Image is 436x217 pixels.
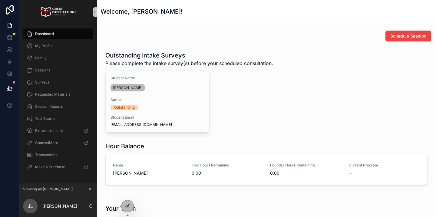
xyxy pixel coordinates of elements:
span: Surveys [35,80,49,85]
button: Schedule Session [385,31,431,41]
a: Family [23,53,93,64]
span: Dashboard [35,31,54,36]
span: Viewing as [PERSON_NAME] [23,187,73,192]
span: 0.00 [192,170,263,176]
span: Sessions [35,68,50,73]
a: Make a Purchase [23,162,93,173]
a: Session Reports [23,101,93,112]
h1: Your Team [105,204,136,213]
span: Family [35,56,47,61]
a: Extracurriculars [23,125,93,136]
span: Name [113,163,184,168]
div: scrollable content [19,24,97,180]
span: Extracurriculars [35,128,63,133]
span: Student Email [111,115,204,120]
img: App logo [40,7,76,17]
span: Requested Materials [35,92,70,97]
span: CounselMore [35,140,58,145]
a: Dashboard [23,28,93,39]
h1: Welcome, [PERSON_NAME]! [101,7,183,16]
span: 0.00 [270,170,342,176]
a: CounselMore [23,137,93,148]
span: [PERSON_NAME] [113,85,142,90]
a: [PERSON_NAME] [111,84,145,91]
a: Requested Materials [23,89,93,100]
span: Founder Hours Remaining [270,163,342,168]
span: Flex Hours Remaining [192,163,263,168]
span: Session Reports [35,104,63,109]
span: Current Program [349,163,420,168]
span: [EMAIL_ADDRESS][DOMAIN_NAME] [111,122,204,127]
p: [PERSON_NAME] [42,203,77,209]
span: Please complete the intake survey(s) before your scheduled consultation. [105,60,273,67]
a: Transactions [23,150,93,160]
span: Student Name [111,76,204,81]
span: Test Scores [35,116,55,121]
span: My Profile [35,44,53,48]
a: Test Scores [23,113,93,124]
h1: Outstanding Intake Surveys [105,51,273,60]
span: Make a Purchase [35,165,65,169]
span: Status [111,97,204,102]
span: JL [28,202,33,210]
h1: Hour Balance [105,142,144,150]
a: My Profile [23,41,93,51]
div: Outstanding [114,105,135,110]
a: Surveys [23,77,93,88]
span: -- [349,170,352,176]
a: Sessions [23,65,93,76]
span: [PERSON_NAME] [113,170,184,176]
span: Transactions [35,153,57,157]
span: Schedule Session [390,33,426,39]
